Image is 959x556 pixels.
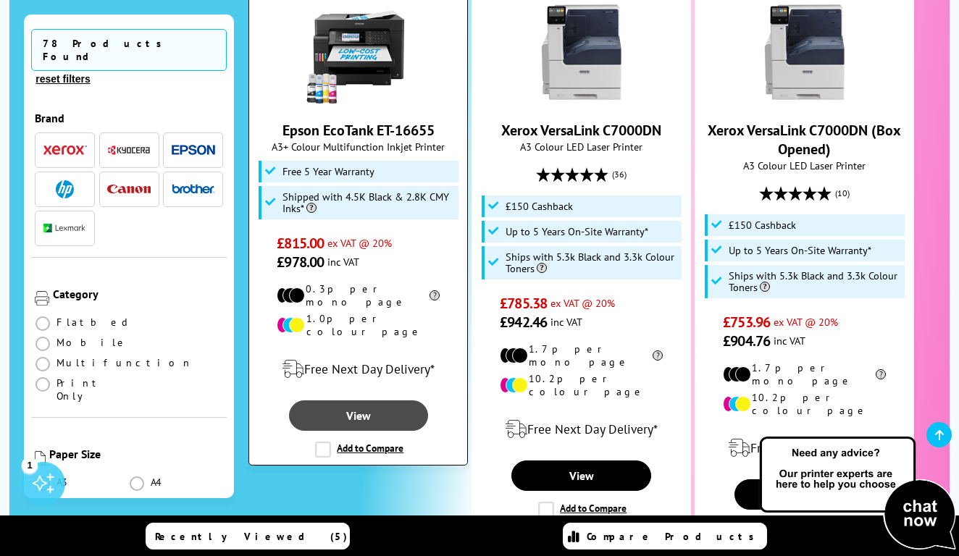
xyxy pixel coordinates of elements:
[282,166,374,177] span: Free 5 Year Warranty
[155,530,348,543] span: Recently Viewed (5)
[31,29,227,71] span: 78 Products Found
[39,180,91,199] button: HP
[35,111,223,125] div: Brand
[506,226,648,237] span: Up to 5 Years On-Site Warranty*
[315,442,403,458] label: Add to Compare
[612,161,627,188] span: (36)
[527,95,636,109] a: Xerox VersaLink C7000DN
[43,146,87,156] img: Xerox
[500,294,547,313] span: £785.38
[756,434,959,553] img: Open Live Chat window
[500,313,547,332] span: £942.46
[703,159,906,172] span: A3 Colour LED Laser Printer
[774,334,805,347] span: inc VAT
[723,361,886,387] li: 1.7p per mono page
[56,376,129,403] span: Print Only
[289,400,429,431] a: View
[506,251,678,274] span: Ships with 5.3k Black and 3.3k Colour Toners
[256,349,460,389] div: modal_delivery
[277,253,324,271] span: £978.00
[35,291,49,306] img: Category
[103,140,155,160] button: Kyocera
[277,234,324,253] span: £815.00
[304,95,413,109] a: Epson EcoTank ET-16655
[151,476,164,489] span: A4
[327,236,392,250] span: ex VAT @ 20%
[56,356,193,369] span: Multifunction
[480,140,683,153] span: A3 Colour LED Laser Printer
[703,428,906,468] div: modal_delivery
[708,121,901,159] a: Xerox VersaLink C7000DN (Box Opened)
[723,313,770,332] span: £753.96
[22,457,38,473] div: 1
[500,372,663,398] li: 10.2p per colour page
[277,312,440,338] li: 1.0p per colour page
[56,316,133,329] span: Flatbed
[167,180,219,199] button: Brother
[480,409,683,450] div: modal_delivery
[49,447,223,461] div: Paper Size
[31,72,94,85] button: reset filters
[56,336,128,349] span: Mobile
[550,296,615,310] span: ex VAT @ 20%
[53,287,223,301] div: Category
[723,332,770,350] span: £904.76
[774,315,838,329] span: ex VAT @ 20%
[103,180,155,199] button: Canon
[327,255,359,269] span: inc VAT
[729,219,796,231] span: £150 Cashback
[172,184,215,194] img: Brother
[538,502,627,518] label: Add to Compare
[501,121,661,140] a: Xerox VersaLink C7000DN
[563,523,767,549] a: Compare Products
[729,270,901,293] span: Ships with 5.3k Black and 3.3k Colour Toners
[550,315,582,329] span: inc VAT
[39,219,91,238] button: Lexmark
[282,191,455,214] span: Shipped with 4.5K Black & 2.8K CMY Inks*
[35,451,46,466] img: Paper Size
[43,224,87,233] img: Lexmark
[734,479,874,510] a: View
[511,460,651,491] a: View
[723,391,886,417] li: 10.2p per colour page
[107,185,151,194] img: Canon
[107,145,151,156] img: Kyocera
[277,282,440,308] li: 0.3p per mono page
[729,245,871,256] span: Up to 5 Years On-Site Warranty*
[39,140,91,160] button: Xerox
[167,140,219,160] button: Epson
[587,530,762,543] span: Compare Products
[282,121,435,140] a: Epson EcoTank ET-16655
[750,95,859,109] a: Xerox VersaLink C7000DN (Box Opened)
[172,145,215,156] img: Epson
[256,140,460,153] span: A3+ Colour Multifunction Inkjet Printer
[500,342,663,368] li: 1.7p per mono page
[835,180,850,207] span: (10)
[56,180,74,198] img: HP
[506,201,573,212] span: £150 Cashback
[146,523,350,549] a: Recently Viewed (5)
